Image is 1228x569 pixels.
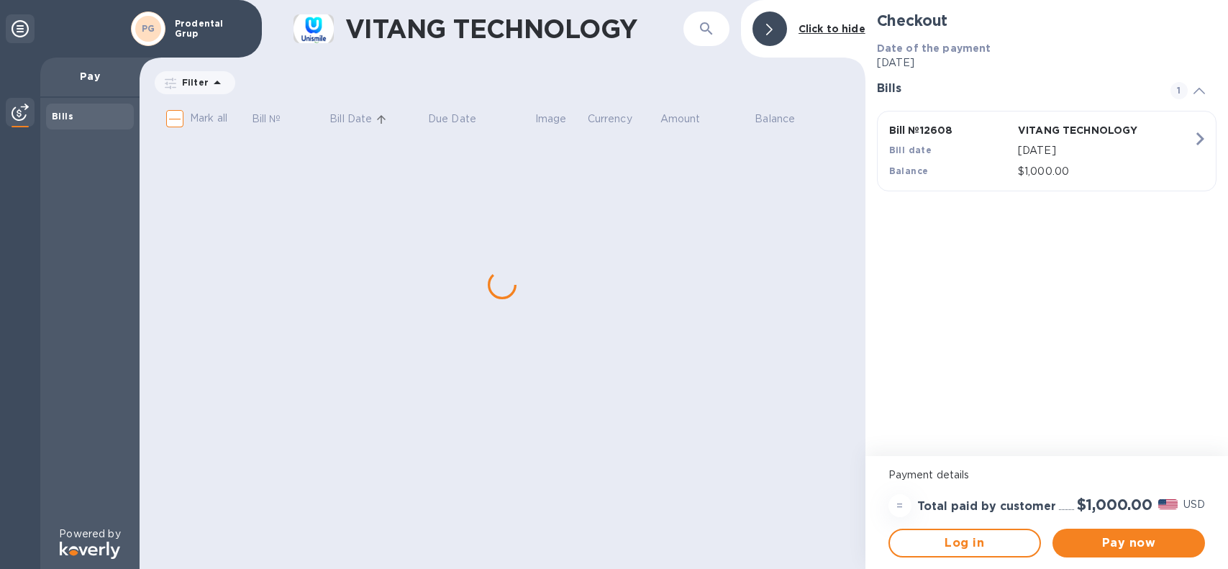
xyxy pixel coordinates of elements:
[888,529,1041,557] button: Log in
[889,165,929,176] b: Balance
[901,534,1028,552] span: Log in
[1064,534,1193,552] span: Pay now
[1018,143,1193,158] p: [DATE]
[345,14,642,44] h1: VITANG TECHNOLOGY
[755,111,814,127] span: Balance
[428,111,476,127] p: Due Date
[535,111,567,127] p: Image
[1018,123,1141,137] p: VITANG TECHNOLOGY
[175,19,247,39] p: Prodental Grup
[889,123,1012,137] p: Bill № 12608
[877,55,1216,70] p: [DATE]
[660,111,719,127] span: Amount
[52,69,128,83] p: Pay
[799,23,865,35] b: Click to hide
[190,111,227,126] p: Mark all
[1018,164,1193,179] p: $1,000.00
[877,111,1216,191] button: Bill №12608VITANG TECHNOLOGYBill date[DATE]Balance$1,000.00
[889,145,932,155] b: Bill date
[59,527,120,542] p: Powered by
[252,111,281,127] p: Bill №
[142,23,155,34] b: PG
[1183,497,1205,512] p: USD
[588,111,632,127] p: Currency
[1158,499,1178,509] img: USD
[428,111,495,127] span: Due Date
[877,42,991,54] b: Date of the payment
[176,76,209,88] p: Filter
[329,111,372,127] p: Bill Date
[660,111,701,127] p: Amount
[877,12,1216,29] h2: Checkout
[888,494,911,517] div: =
[888,468,1205,483] p: Payment details
[917,500,1056,514] h3: Total paid by customer
[755,111,795,127] p: Balance
[52,111,73,122] b: Bills
[877,82,1153,96] h3: Bills
[1052,529,1205,557] button: Pay now
[329,111,391,127] span: Bill Date
[60,542,120,559] img: Logo
[1077,496,1152,514] h2: $1,000.00
[1170,82,1188,99] span: 1
[252,111,300,127] span: Bill №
